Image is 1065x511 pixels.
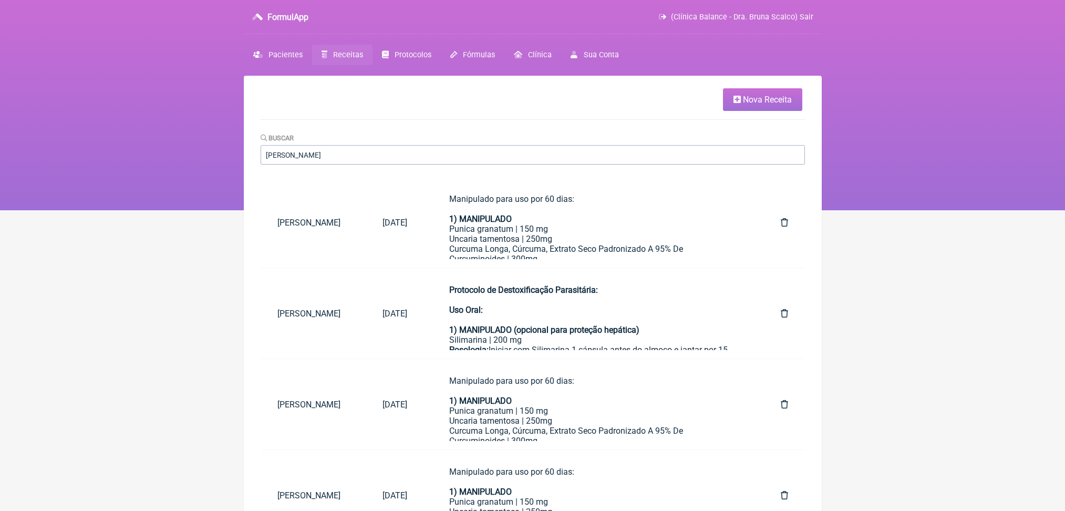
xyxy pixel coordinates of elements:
strong: Protocolo de Destoxificação Parasitária: [449,285,598,295]
span: Receitas [333,50,363,59]
a: Fórmulas [441,45,504,65]
a: [DATE] [366,391,424,418]
span: Nova Receita [743,95,792,105]
a: Sua Conta [561,45,628,65]
span: Clínica [528,50,552,59]
a: [PERSON_NAME] [261,482,366,509]
a: [DATE] [366,300,424,327]
div: Uncaria tamentosa | 250mg Curcuma Longa, Cúrcuma, Extrato Seco Padronizado A 95% De Curcuminoides... [449,234,739,264]
div: Manipulado para uso por 60 dias: [449,467,739,497]
a: [PERSON_NAME] [261,300,366,327]
a: [DATE] [366,209,424,236]
span: Fórmulas [463,50,495,59]
input: Paciente ou conteúdo da fórmula [261,145,805,165]
a: Clínica [504,45,561,65]
a: [PERSON_NAME] [261,209,366,236]
span: (Clínica Balance - Dra. Bruna Scalco) Sair [671,13,813,22]
a: Receitas [312,45,373,65]
h3: FormulApp [267,12,308,22]
strong: 1) MANIPULADO [449,396,512,406]
strong: Uso Oral: [449,305,483,315]
label: Buscar [261,134,294,142]
div: Punica granatum | 150 mg [449,497,739,507]
a: [PERSON_NAME] [261,391,366,418]
div: Manipulado para uso por 60 dias: [449,194,739,224]
span: Pacientes [268,50,303,59]
a: Pacientes [244,45,312,65]
a: Protocolo de Destoxificação Parasitária:Uso Oral:1) MANIPULADO (opcional para proteção hepática)S... [432,277,756,350]
div: Punica granatum | 150 mg [449,406,739,416]
div: Punica granatum | 150 mg [449,224,739,234]
a: [DATE] [366,482,424,509]
span: Protocolos [395,50,431,59]
div: Manipulado para uso por 60 dias: [449,376,739,406]
div: Silimarina | 200 mg Iniciar com Silimarina 1 cápsula antes do almoço e jantar por 15 dias. [449,285,739,415]
a: Nova Receita [723,88,802,111]
a: Manipulado para uso por 60 dias:1) MANIPULADOPunica granatum | 150 mgUncaria tamentosa | 250mgCur... [432,367,756,441]
a: (Clínica Balance - Dra. Bruna Scalco) Sair [659,13,813,22]
a: Protocolos [373,45,441,65]
strong: Posologia: [449,345,489,355]
strong: 1) MANIPULADO [449,214,512,224]
span: Sua Conta [584,50,619,59]
strong: 1) MANIPULADO [449,487,512,497]
a: Manipulado para uso por 60 dias:1) MANIPULADOPunica granatum | 150 mgUncaria tamentosa | 250mgCur... [432,186,756,259]
div: Uncaria tamentosa | 250mg Curcuma Longa, Cúrcuma, Extrato Seco Padronizado A 95% De Curcuminoides... [449,416,739,446]
strong: 1) MANIPULADO (opcional para proteção hepática) [449,325,639,335]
